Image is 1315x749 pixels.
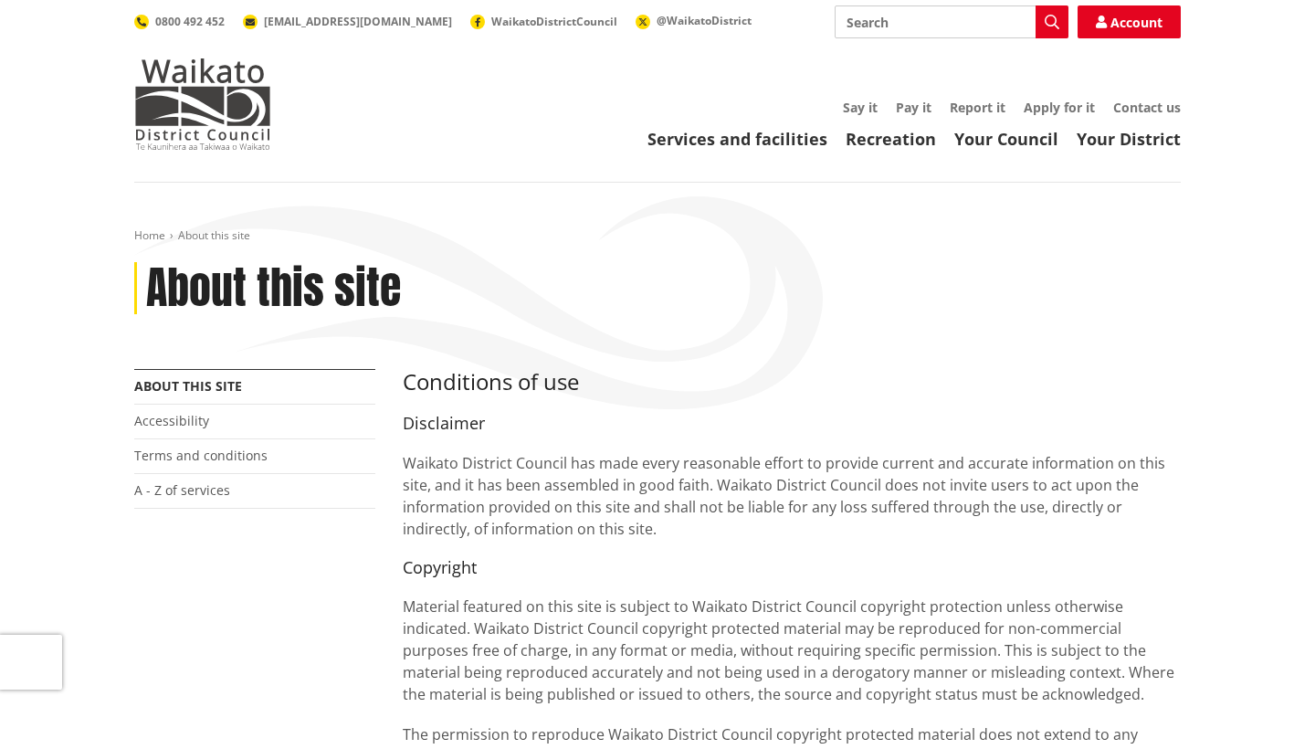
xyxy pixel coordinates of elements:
a: Report it [950,99,1005,116]
a: A - Z of services [134,481,230,499]
a: Contact us [1113,99,1181,116]
p: Waikato District Council has made every reasonable effort to provide current and accurate informa... [403,452,1181,540]
a: Apply for it [1024,99,1095,116]
span: WaikatoDistrictCouncil [491,14,617,29]
nav: breadcrumb [134,228,1181,244]
span: 0800 492 452 [155,14,225,29]
a: [EMAIL_ADDRESS][DOMAIN_NAME] [243,14,452,29]
a: Account [1078,5,1181,38]
a: Recreation [846,128,936,150]
h1: About this site [146,262,401,315]
a: Your Council [954,128,1058,150]
a: 0800 492 452 [134,14,225,29]
a: @WaikatoDistrict [636,13,752,28]
h4: Disclaimer [403,414,1181,434]
a: Services and facilities [647,128,827,150]
p: Material featured on this site is subject to Waikato District Council copyright protection unless... [403,596,1181,705]
span: [EMAIL_ADDRESS][DOMAIN_NAME] [264,14,452,29]
a: WaikatoDistrictCouncil [470,14,617,29]
a: Terms and conditions [134,447,268,464]
h4: Copyright [403,558,1181,578]
a: Home [134,227,165,243]
img: Waikato District Council - Te Kaunihera aa Takiwaa o Waikato [134,58,271,150]
input: Search input [835,5,1068,38]
a: Pay it [896,99,931,116]
a: Say it [843,99,878,116]
a: About this site [134,377,242,395]
span: @WaikatoDistrict [657,13,752,28]
a: Accessibility [134,412,209,429]
span: About this site [178,227,250,243]
a: Your District [1077,128,1181,150]
h3: Conditions of use [403,369,1181,396]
